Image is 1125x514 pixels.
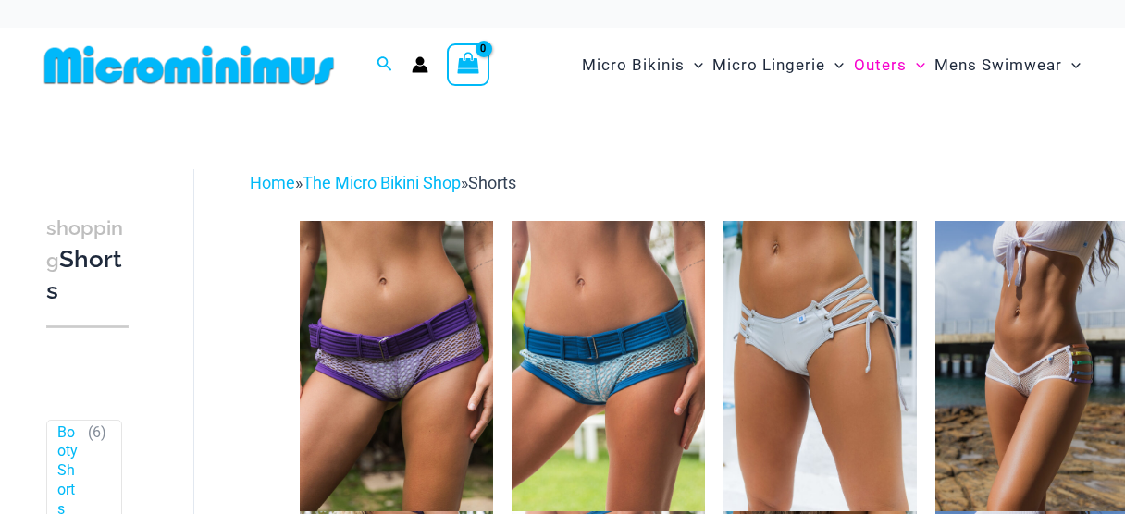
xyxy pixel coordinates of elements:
h3: Shorts [46,212,129,307]
span: Shorts [468,173,516,192]
span: Micro Lingerie [712,42,825,89]
a: View Shopping Cart, empty [447,43,489,86]
a: Micro BikinisMenu ToggleMenu Toggle [577,37,708,93]
img: MM SHOP LOGO FLAT [37,44,341,86]
a: Home [250,173,295,192]
a: The Micro Bikini Shop [303,173,461,192]
span: Menu Toggle [1062,42,1081,89]
a: Search icon link [377,54,393,77]
a: Micro LingerieMenu ToggleMenu Toggle [708,37,848,93]
span: Menu Toggle [685,42,703,89]
img: Lighthouse Purples 516 Short 01 [300,221,493,511]
span: shopping [46,216,123,272]
a: Mens SwimwearMenu ToggleMenu Toggle [930,37,1085,93]
img: Lighthouse Blues 516 Short 01 [512,221,705,511]
img: Jump Start Silver 5594 Shorts 01 [723,221,917,511]
span: Menu Toggle [825,42,844,89]
span: Mens Swimwear [934,42,1062,89]
nav: Site Navigation [575,34,1088,96]
span: 6 [93,423,101,441]
a: Account icon link [412,56,428,73]
span: » » [250,173,516,192]
span: Menu Toggle [907,42,925,89]
span: Micro Bikinis [582,42,685,89]
span: Outers [854,42,907,89]
a: OutersMenu ToggleMenu Toggle [849,37,930,93]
